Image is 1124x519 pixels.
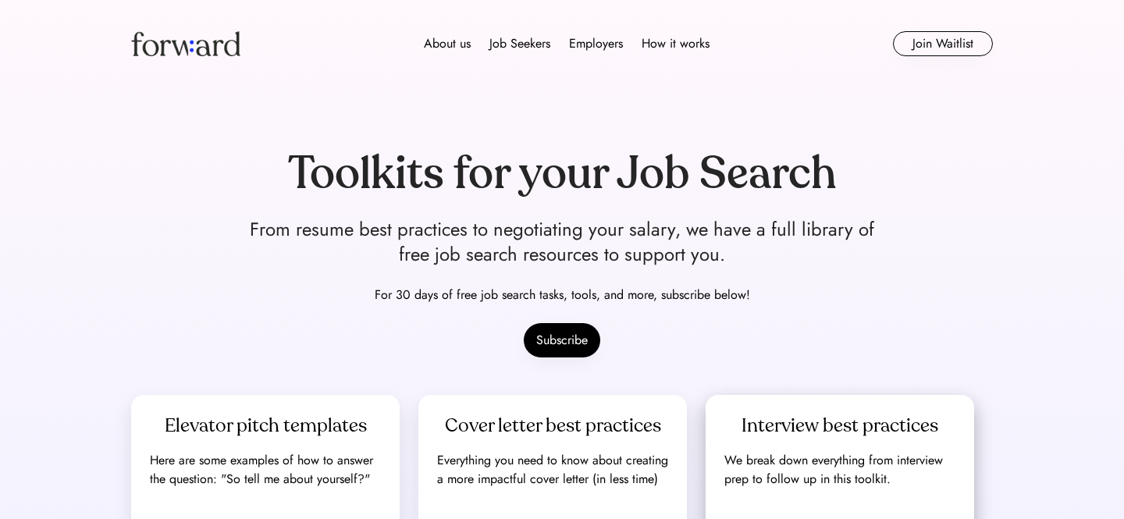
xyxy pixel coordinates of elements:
[569,34,623,53] div: Employers
[424,34,471,53] div: About us
[642,34,710,53] div: How it works
[250,217,874,267] div: From resume best practices to negotiating your salary, we have a full library of free job search ...
[742,414,938,439] div: Interview best practices
[150,451,381,489] div: Here are some examples of how to answer the question: "So tell me about yourself?"
[524,323,600,357] button: Subscribe
[489,34,550,53] div: Job Seekers
[724,451,955,489] div: We break down everything from interview prep to follow up in this toolkit.
[437,451,668,489] div: Everything you need to know about creating a more impactful cover letter (in less time)
[375,286,750,304] div: For 30 days of free job search tasks, tools, and more, subscribe below!
[165,414,367,439] div: Elevator pitch templates
[893,31,993,56] button: Join Waitlist
[131,31,240,56] img: Forward logo
[288,150,837,198] div: Toolkits for your Job Search
[445,414,661,439] div: Cover letter best practices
